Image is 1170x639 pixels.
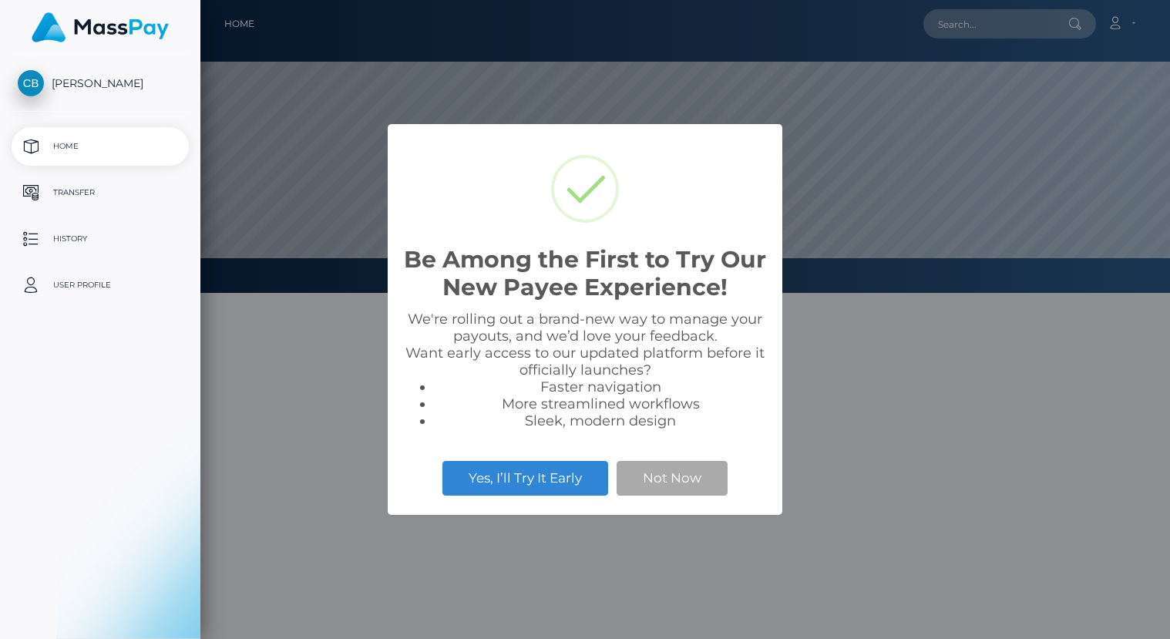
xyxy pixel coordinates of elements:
li: Faster navigation [434,378,767,395]
p: History [18,227,183,251]
div: We're rolling out a brand-new way to manage your payouts, and we’d love your feedback. Want early... [403,311,767,429]
li: Sleek, modern design [434,412,767,429]
span: [PERSON_NAME] [12,76,189,90]
li: More streamlined workflows [434,395,767,412]
p: User Profile [18,274,183,297]
p: Home [18,135,183,158]
img: MassPay [32,12,169,42]
button: Not Now [617,461,728,495]
button: Yes, I’ll Try It Early [442,461,608,495]
h2: Be Among the First to Try Our New Payee Experience! [403,246,767,301]
p: Transfer [18,181,183,204]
